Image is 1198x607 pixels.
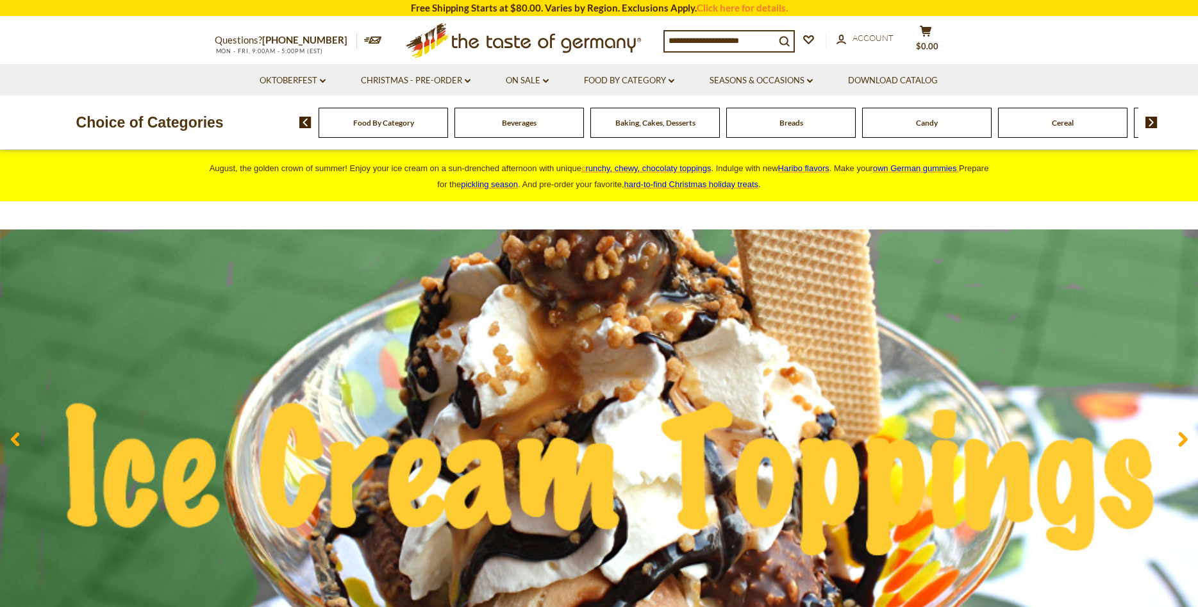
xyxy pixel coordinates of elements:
a: hard-to-find Christmas holiday treats [624,179,759,189]
a: crunchy, chewy, chocolaty toppings [581,163,711,173]
a: Haribo flavors [778,163,829,173]
a: Baking, Cakes, Desserts [615,118,695,128]
button: $0.00 [907,25,945,57]
a: Beverages [502,118,537,128]
img: next arrow [1145,117,1158,128]
p: Questions? [215,32,357,49]
img: previous arrow [299,117,312,128]
a: Food By Category [353,118,414,128]
span: MON - FRI, 9:00AM - 5:00PM (EST) [215,47,324,54]
a: Food By Category [584,74,674,88]
a: Candy [916,118,938,128]
a: own German gummies. [873,163,959,173]
a: Oktoberfest [260,74,326,88]
a: pickling season [461,179,518,189]
a: Account [836,31,894,46]
a: Click here for details. [697,2,788,13]
span: runchy, chewy, chocolaty toppings [585,163,711,173]
span: August, the golden crown of summer! Enjoy your ice cream on a sun-drenched afternoon with unique ... [210,163,989,189]
a: Cereal [1052,118,1074,128]
span: . [624,179,761,189]
a: Seasons & Occasions [710,74,813,88]
a: Download Catalog [848,74,938,88]
a: Breads [779,118,803,128]
a: On Sale [506,74,549,88]
a: Christmas - PRE-ORDER [361,74,470,88]
span: Account [853,33,894,43]
a: [PHONE_NUMBER] [262,34,347,46]
span: $0.00 [916,41,938,51]
span: own German gummies [873,163,957,173]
